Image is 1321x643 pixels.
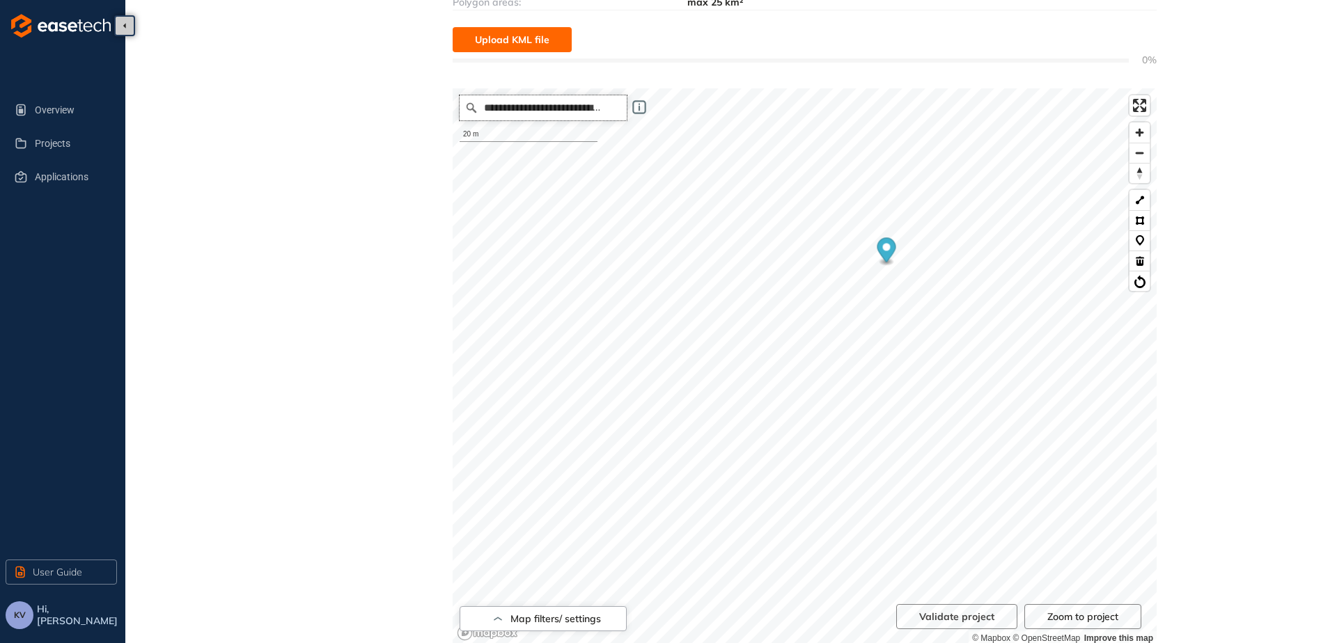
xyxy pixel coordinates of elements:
input: Search place... [460,95,627,120]
button: KV [6,601,33,629]
span: Zoom to project [1047,611,1118,623]
button: Zoom in [1130,122,1150,143]
button: Map filters/ settings [460,606,627,631]
span: Map filters/ settings [510,613,601,625]
span: Overview [35,96,106,124]
a: Mapbox [972,633,1010,643]
a: Mapbox logo [457,625,518,641]
button: User Guide [6,559,117,585]
img: logo [11,14,111,38]
div: Map marker [877,238,896,267]
button: Zoom out [1130,143,1150,163]
button: Upload KML file [453,27,572,52]
button: Zoom to project [1024,604,1141,629]
a: OpenStreetMap [1013,633,1080,643]
span: Upload KML file [475,32,549,47]
button: Polygon tool (p) [1130,210,1150,230]
span: 0% [1129,54,1157,66]
span: Validate project [919,609,994,624]
span: Projects [35,129,106,157]
span: Applications [35,163,106,191]
span: Reset bearing to north [1130,164,1150,183]
button: Enter fullscreen [1130,95,1150,116]
a: Improve this map [1084,633,1153,643]
button: Marker tool (m) [1130,230,1150,251]
button: Reset bearing to north [1130,163,1150,183]
span: User Guide [33,564,82,580]
button: Validate project [896,604,1017,629]
span: KV [14,610,26,620]
button: Delete [1130,251,1150,271]
button: LineString tool (l) [1130,190,1150,210]
span: Hi, [PERSON_NAME] [37,603,120,627]
div: 20 m [460,127,597,142]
